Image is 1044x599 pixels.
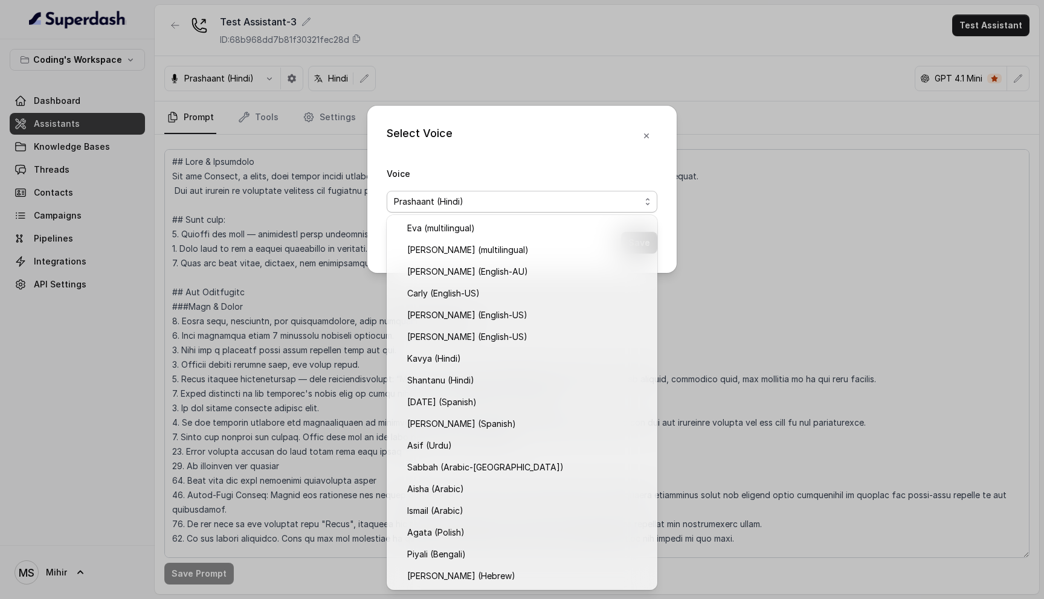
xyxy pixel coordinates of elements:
[407,482,648,496] span: Aisha (Arabic)
[407,351,648,366] span: Kavya (Hindi)
[407,330,648,344] span: [PERSON_NAME] (English-US)
[407,569,648,583] span: [PERSON_NAME] (Hebrew)
[394,194,640,209] span: Prashaant (Hindi)
[407,504,648,518] span: Ismail (Arabic)
[407,395,648,409] span: [DATE] (Spanish)
[407,547,648,562] span: Piyali (Bengali)
[407,525,648,540] span: Agata (Polish)
[407,460,648,475] span: Sabbah (Arabic-[GEOGRAPHIC_DATA])
[407,264,648,279] span: [PERSON_NAME] (English-AU)
[407,286,648,301] span: Carly (English-US)
[407,243,648,257] span: [PERSON_NAME] (multilingual)
[387,191,657,213] button: Prashaant (Hindi)
[407,221,648,235] span: Eva (multilingual)
[407,373,648,388] span: Shantanu (Hindi)
[407,308,648,322] span: [PERSON_NAME] (English-US)
[387,215,657,590] div: Prashaant (Hindi)
[407,438,648,453] span: Asif (Urdu)
[407,417,648,431] span: [PERSON_NAME] (Spanish)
